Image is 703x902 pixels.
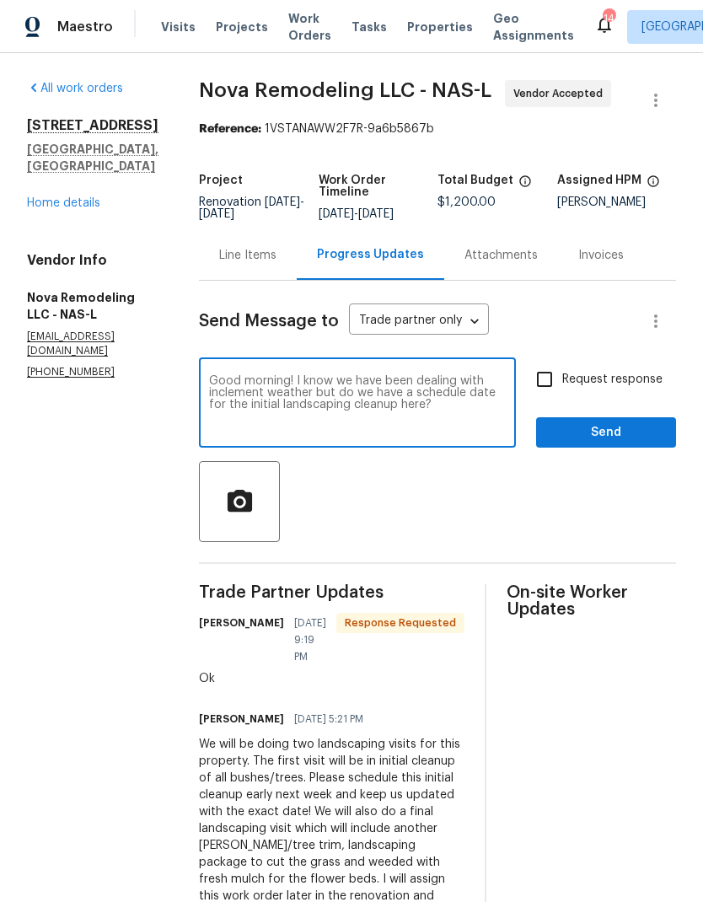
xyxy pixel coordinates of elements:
[27,289,158,323] h5: Nova Remodeling LLC - NAS-L
[319,208,354,220] span: [DATE]
[199,196,304,220] span: -
[536,417,676,448] button: Send
[358,208,394,220] span: [DATE]
[199,80,491,100] span: Nova Remodeling LLC - NAS-L
[199,196,304,220] span: Renovation
[27,197,100,209] a: Home details
[161,19,196,35] span: Visits
[317,246,424,263] div: Progress Updates
[493,10,574,44] span: Geo Assignments
[265,196,300,208] span: [DATE]
[557,174,641,186] h5: Assigned HPM
[319,174,438,198] h5: Work Order Timeline
[199,123,261,135] b: Reference:
[199,313,339,330] span: Send Message to
[27,252,158,269] h4: Vendor Info
[199,174,243,186] h5: Project
[199,670,464,687] div: Ok
[578,247,624,264] div: Invoices
[513,85,609,102] span: Vendor Accepted
[557,196,677,208] div: [PERSON_NAME]
[27,83,123,94] a: All work orders
[437,196,496,208] span: $1,200.00
[437,174,513,186] h5: Total Budget
[338,615,463,631] span: Response Requested
[199,208,234,220] span: [DATE]
[199,121,676,137] div: 1VSTANAWW2F7R-9a6b5867b
[319,208,394,220] span: -
[199,584,464,601] span: Trade Partner Updates
[464,247,538,264] div: Attachments
[294,711,363,728] span: [DATE] 5:21 PM
[288,10,331,44] span: Work Orders
[349,308,489,336] div: Trade partner only
[57,19,113,35] span: Maestro
[407,19,473,35] span: Properties
[199,711,284,728] h6: [PERSON_NAME]
[351,21,387,33] span: Tasks
[562,371,663,389] span: Request response
[216,19,268,35] span: Projects
[199,615,284,631] h6: [PERSON_NAME]
[294,615,326,665] span: [DATE] 9:19 PM
[507,584,676,618] span: On-site Worker Updates
[219,247,276,264] div: Line Items
[518,174,532,196] span: The total cost of line items that have been proposed by Opendoor. This sum includes line items th...
[209,375,506,434] textarea: Good morning! I know we have been dealing with inclement weather but do we have a schedule date f...
[550,422,663,443] span: Send
[647,174,660,196] span: The hpm assigned to this work order.
[603,10,614,27] div: 14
